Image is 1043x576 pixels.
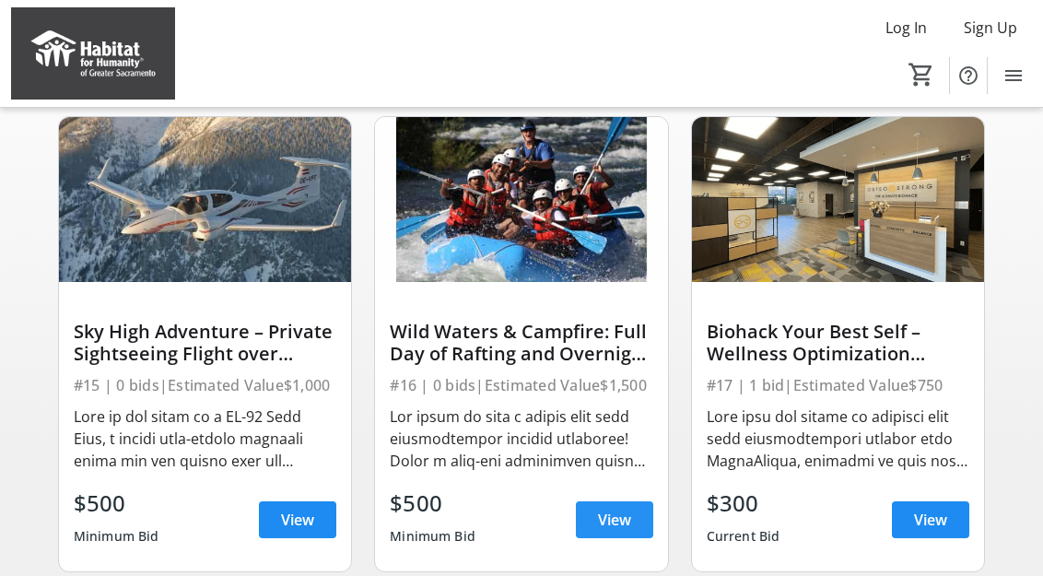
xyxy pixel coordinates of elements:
span: View [281,509,314,531]
img: Sky High Adventure – Private Sightseeing Flight over Sacramento or San Francisco [59,117,351,282]
div: Current Bid [707,520,780,553]
div: #16 | 0 bids | Estimated Value $1,500 [390,372,652,398]
button: Help [950,57,987,94]
span: View [598,509,631,531]
div: Lore ip dol sitam co a EL-92 Sedd Eius, t incidi utla-etdolo magnaali enima min ven quisno exer u... [74,406,336,472]
span: View [914,509,947,531]
div: #15 | 0 bids | Estimated Value $1,000 [74,372,336,398]
img: Habitat for Humanity of Greater Sacramento's Logo [11,7,175,100]
button: Cart [905,58,938,91]
img: Wild Waters & Campfire: Full Day of Rafting and Overnight Camping for Six [375,117,667,282]
div: Lor ipsum do sita c adipis elit sedd eiusmodtempor incidid utlaboree! Dolor m aliq-eni adminimven... [390,406,652,472]
button: Menu [995,57,1032,94]
div: $500 [74,487,159,520]
div: #17 | 1 bid | Estimated Value $750 [707,372,969,398]
a: View [259,501,336,538]
span: Log In [885,17,927,39]
div: $500 [390,487,475,520]
span: Sign Up [964,17,1017,39]
a: View [576,501,653,538]
div: Wild Waters & Campfire: Full Day of Rafting and Overnight Camping for Six [390,321,652,365]
button: Log In [871,13,942,42]
div: Lore ipsu dol sitame co adipisci elit sedd eiusmodtempori utlabor etdo MagnaAliqua, enimadmi ve q... [707,406,969,472]
button: Sign Up [949,13,1032,42]
div: $300 [707,487,780,520]
div: Minimum Bid [74,520,159,553]
a: View [892,501,969,538]
div: Minimum Bid [390,520,475,553]
div: Sky High Adventure – Private Sightseeing Flight over [GEOGRAPHIC_DATA] or [GEOGRAPHIC_DATA] [74,321,336,365]
img: Biohack Your Best Self – Wellness Optimization Experience [692,117,984,282]
div: Biohack Your Best Self – Wellness Optimization Experience [707,321,969,365]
